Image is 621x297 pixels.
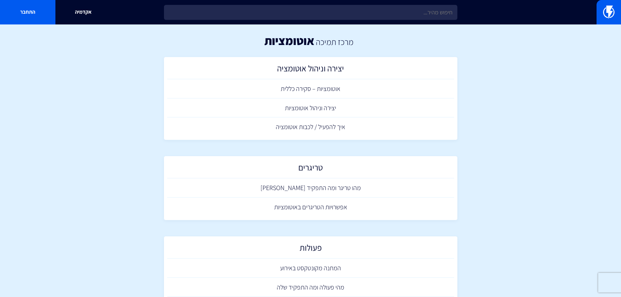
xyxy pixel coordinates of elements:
[167,198,454,217] a: אפשרויות הטריגרים באוטומציות
[167,178,454,198] a: מהו טריגר ומה התפקיד [PERSON_NAME]
[167,79,454,98] a: אוטומציות – סקירה כללית
[167,259,454,278] a: המתנה מקונטקסט באירוע
[170,243,451,256] h2: פעולות
[164,5,457,20] input: חיפוש מהיר...
[170,64,451,76] h2: יצירה וניהול אוטומציה
[264,34,314,47] h1: אוטומציות
[316,36,353,47] a: מרכז תמיכה
[167,159,454,179] a: טריגרים
[167,278,454,297] a: מהי פעולה ומה התפקיד שלה
[167,240,454,259] a: פעולות
[167,60,454,80] a: יצירה וניהול אוטומציה
[167,98,454,118] a: יצירה וניהול אוטומציות
[170,163,451,175] h2: טריגרים
[167,117,454,137] a: איך להפעיל / לכבות אוטומציה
